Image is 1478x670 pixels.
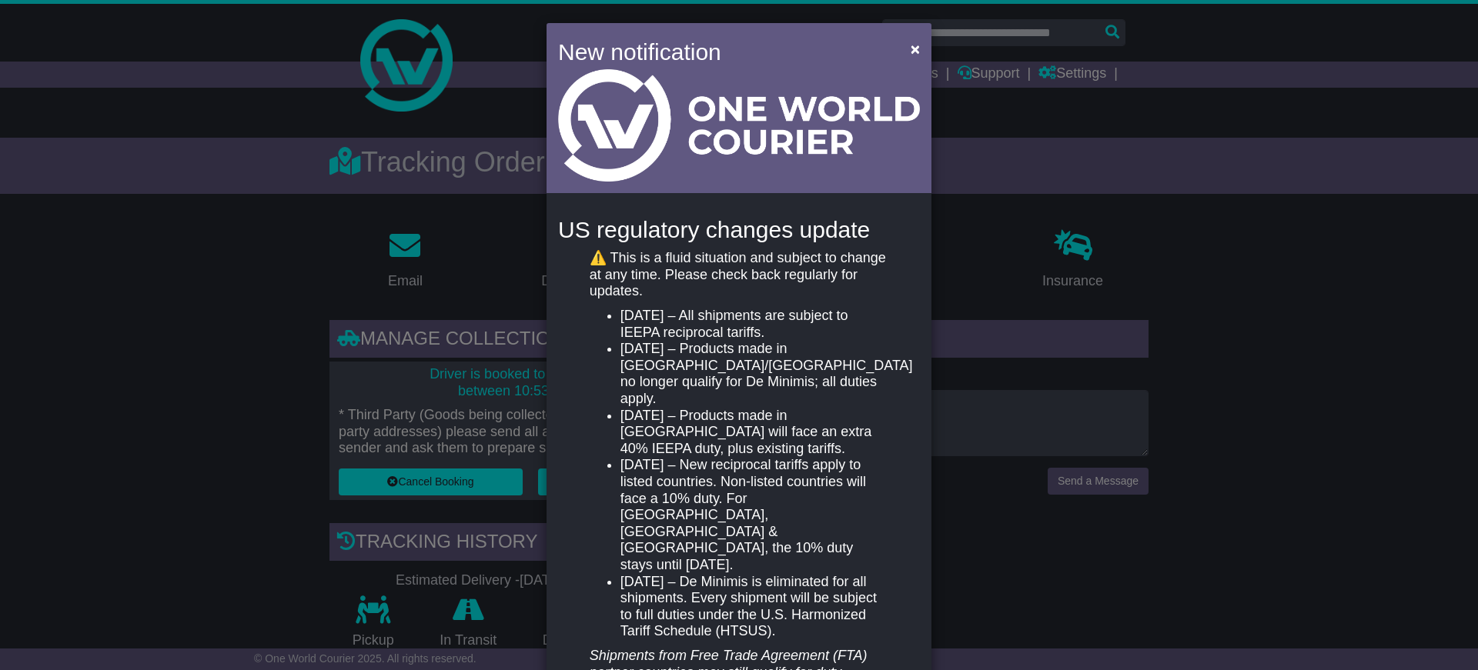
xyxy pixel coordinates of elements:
[558,35,888,69] h4: New notification
[620,308,888,341] li: [DATE] – All shipments are subject to IEEPA reciprocal tariffs.
[590,250,888,300] p: ⚠️ This is a fluid situation and subject to change at any time. Please check back regularly for u...
[620,341,888,407] li: [DATE] – Products made in [GEOGRAPHIC_DATA]/[GEOGRAPHIC_DATA] no longer qualify for De Minimis; a...
[558,69,920,182] img: Light
[903,33,928,65] button: Close
[620,457,888,573] li: [DATE] – New reciprocal tariffs apply to listed countries. Non-listed countries will face a 10% d...
[620,408,888,458] li: [DATE] – Products made in [GEOGRAPHIC_DATA] will face an extra 40% IEEPA duty, plus existing tari...
[911,40,920,58] span: ×
[620,574,888,640] li: [DATE] – De Minimis is eliminated for all shipments. Every shipment will be subject to full dutie...
[558,217,920,242] h4: US regulatory changes update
